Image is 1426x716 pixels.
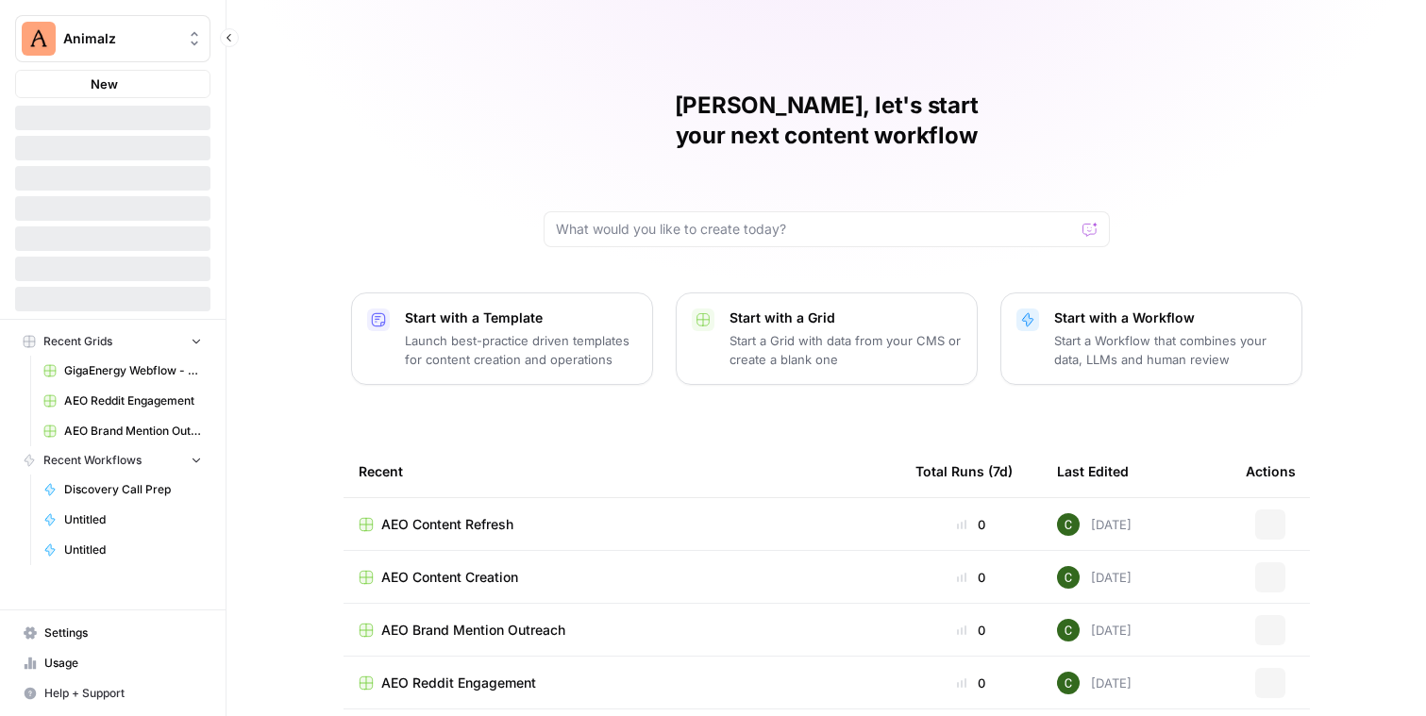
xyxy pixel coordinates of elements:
[43,452,142,469] span: Recent Workflows
[1057,566,1080,589] img: 14qrvic887bnlg6dzgoj39zarp80
[44,624,202,641] span: Settings
[730,331,962,369] p: Start a Grid with data from your CMS or create a blank one
[359,445,885,497] div: Recent
[1057,619,1132,641] div: [DATE]
[1057,445,1129,497] div: Last Edited
[1057,672,1132,694] div: [DATE]
[35,505,210,535] a: Untitled
[1057,672,1080,694] img: 14qrvic887bnlg6dzgoj39zarp80
[915,621,1027,640] div: 0
[35,535,210,565] a: Untitled
[381,515,513,534] span: AEO Content Refresh
[64,362,202,379] span: GigaEnergy Webflow - Shop Inventories
[1057,513,1080,536] img: 14qrvic887bnlg6dzgoj39zarp80
[915,515,1027,534] div: 0
[915,445,1013,497] div: Total Runs (7d)
[405,331,637,369] p: Launch best-practice driven templates for content creation and operations
[64,541,202,558] span: Untitled
[1057,513,1132,536] div: [DATE]
[381,674,536,692] span: AEO Reddit Engagement
[64,392,202,409] span: AEO Reddit Engagement
[381,568,518,587] span: AEO Content Creation
[15,648,210,678] a: Usage
[1057,566,1132,589] div: [DATE]
[359,621,885,640] a: AEO Brand Mention Outreach
[1057,619,1080,641] img: 14qrvic887bnlg6dzgoj39zarp80
[915,568,1027,587] div: 0
[91,75,118,93] span: New
[35,416,210,446] a: AEO Brand Mention Outreach
[359,674,885,692] a: AEO Reddit Engagement
[1246,445,1296,497] div: Actions
[15,618,210,648] a: Settings
[15,446,210,475] button: Recent Workflows
[351,292,653,385] button: Start with a TemplateLaunch best-practice driven templates for content creation and operations
[359,515,885,534] a: AEO Content Refresh
[1054,331,1286,369] p: Start a Workflow that combines your data, LLMs and human review
[676,292,978,385] button: Start with a GridStart a Grid with data from your CMS or create a blank one
[35,386,210,416] a: AEO Reddit Engagement
[15,678,210,708] button: Help + Support
[43,333,112,350] span: Recent Grids
[22,22,56,56] img: Animalz Logo
[63,29,177,48] span: Animalz
[556,220,1075,239] input: What would you like to create today?
[1054,308,1286,327] p: Start with a Workflow
[1000,292,1302,385] button: Start with a WorkflowStart a Workflow that combines your data, LLMs and human review
[35,356,210,386] a: GigaEnergy Webflow - Shop Inventories
[15,15,210,62] button: Workspace: Animalz
[405,308,637,327] p: Start with a Template
[381,621,565,640] span: AEO Brand Mention Outreach
[64,423,202,440] span: AEO Brand Mention Outreach
[544,91,1110,151] h1: [PERSON_NAME], let's start your next content workflow
[730,308,962,327] p: Start with a Grid
[15,70,210,98] button: New
[44,685,202,702] span: Help + Support
[915,674,1027,692] div: 0
[15,327,210,356] button: Recent Grids
[64,481,202,498] span: Discovery Call Prep
[64,511,202,528] span: Untitled
[359,568,885,587] a: AEO Content Creation
[35,475,210,505] a: Discovery Call Prep
[44,655,202,672] span: Usage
